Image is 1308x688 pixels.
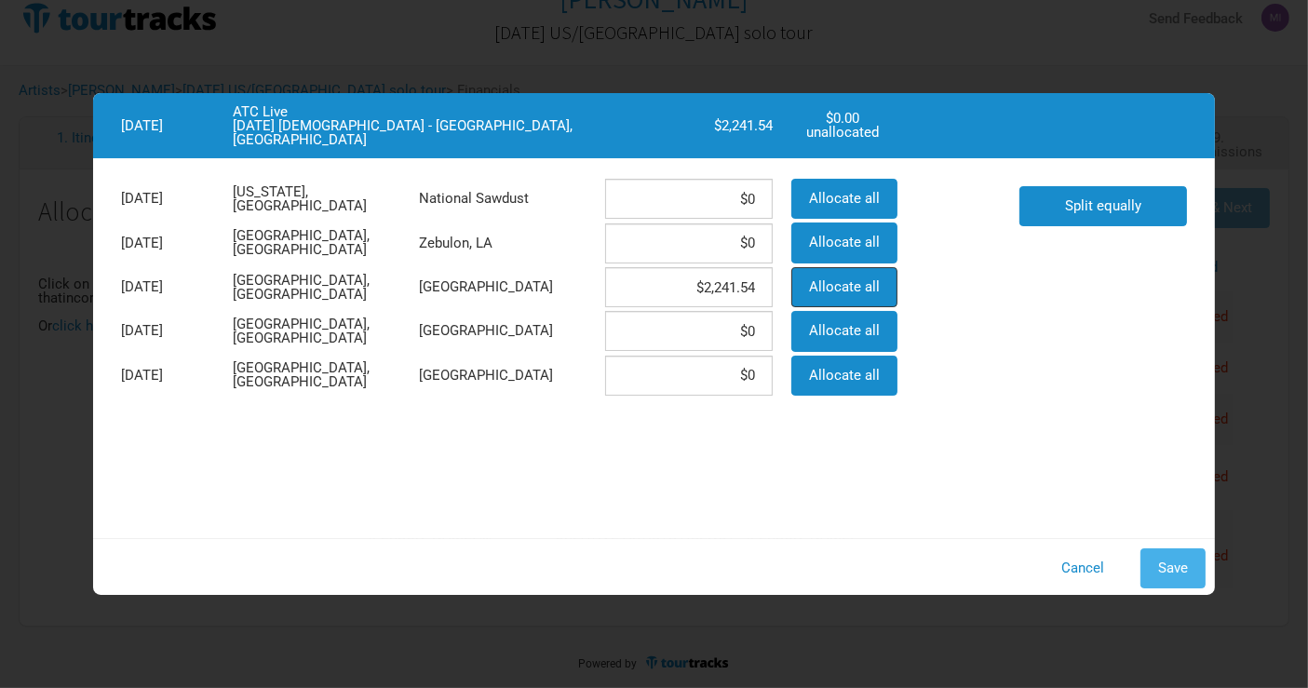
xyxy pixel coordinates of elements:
[1158,560,1188,576] span: Save
[410,235,596,252] div: Zebulon, LA
[112,367,223,384] div: [DATE]
[410,278,596,296] div: [GEOGRAPHIC_DATA]
[1044,548,1122,588] button: Cancel
[791,267,897,307] button: Allocate all
[410,322,596,340] div: [GEOGRAPHIC_DATA]
[223,227,410,259] div: [GEOGRAPHIC_DATA], [GEOGRAPHIC_DATA]
[112,322,223,340] div: [DATE]
[410,367,596,384] div: [GEOGRAPHIC_DATA]
[809,278,880,295] span: Allocate all
[809,234,880,250] span: Allocate all
[1140,548,1206,588] button: Save
[791,223,897,263] button: Allocate all
[223,316,410,347] div: [GEOGRAPHIC_DATA], [GEOGRAPHIC_DATA]
[223,272,410,304] div: [GEOGRAPHIC_DATA], [GEOGRAPHIC_DATA]
[791,356,897,396] button: Allocate all
[791,311,897,351] button: Allocate all
[112,235,223,252] div: [DATE]
[809,367,880,384] span: Allocate all
[112,278,223,296] div: [DATE]
[223,359,410,391] div: [GEOGRAPHIC_DATA], [GEOGRAPHIC_DATA]
[809,322,880,339] span: Allocate all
